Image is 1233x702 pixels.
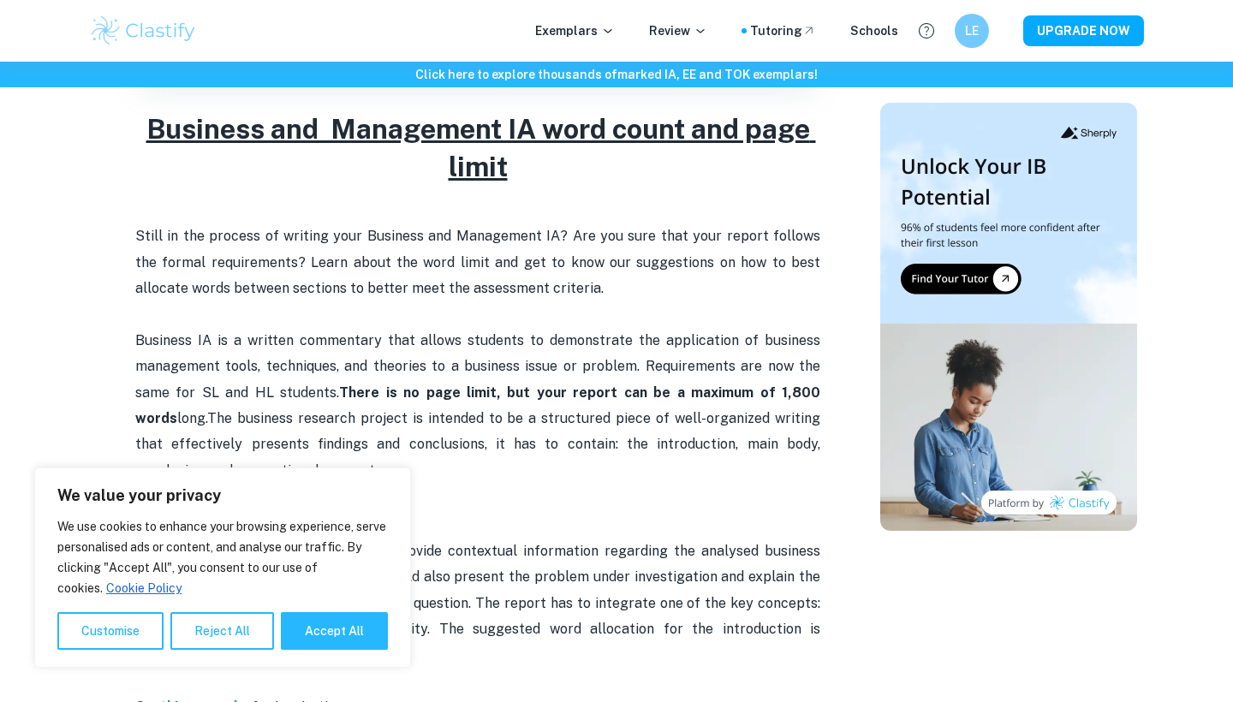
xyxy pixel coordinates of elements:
strong: There is no page limit, but your report can be a maximum of 1,800 words [135,384,824,426]
p: We use cookies to enhance your browsing experience, serve personalised ads or content, and analys... [57,516,388,598]
button: LE [955,14,989,48]
button: UPGRADE NOW [1023,15,1144,46]
button: Accept All [281,612,388,650]
button: Help and Feedback [912,16,941,45]
span: Business IA is a written commentary that allows students to demonstrate the application of busine... [135,332,824,401]
a: Tutoring [750,21,816,40]
a: Cookie Policy [105,580,182,596]
a: Schools [850,21,898,40]
p: Review [649,21,707,40]
span: The initial part of your report should provide contextual information regarding the analysed busi... [135,543,824,663]
span: The business research project is intended to be a structured piece of well-organized writing that... [135,410,824,479]
img: Thumbnail [880,103,1137,531]
button: Reject All [170,612,274,650]
p: We value your privacy [57,485,388,506]
button: Customise [57,612,164,650]
u: Business and Management IA word count and page limit [146,113,816,182]
h6: Click here to explore thousands of marked IA, EE and TOK exemplars ! [3,65,1230,84]
div: We value your privacy [34,467,411,668]
h6: LE [962,21,982,40]
span: long. [135,384,824,426]
span: Still in the process of writing your Business and Management IA? Are you sure that your report fo... [135,228,824,296]
img: Clastify logo [89,14,198,48]
p: Exemplars [535,21,615,40]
